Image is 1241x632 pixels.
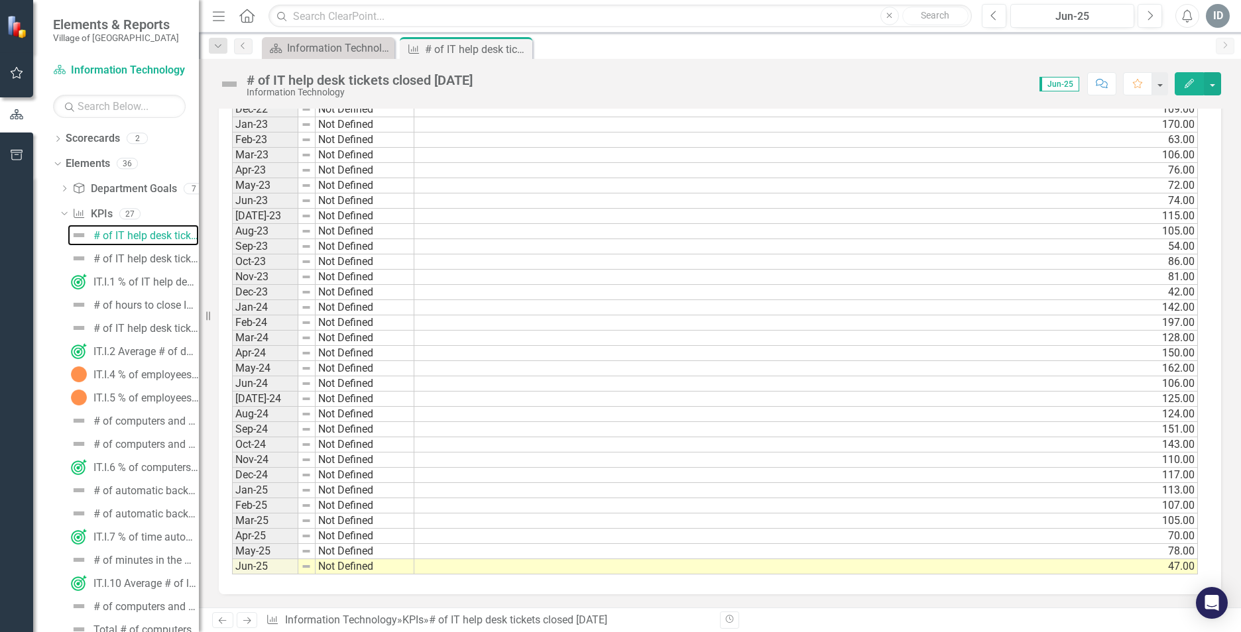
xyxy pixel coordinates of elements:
td: Mar-23 [232,148,298,163]
td: Jan-25 [232,483,298,498]
a: IT.I.6 % of computers with current antivirus protection [68,456,199,478]
a: IT.I.2 Average # of days to close IT help desk tickets [68,341,199,362]
div: IT.I.2 Average # of days to close IT help desk tickets [93,346,199,358]
div: Open Intercom Messenger [1196,587,1228,619]
td: Not Defined [316,361,414,376]
a: # of computers and servers within an active threshold that have current antivirus protection [68,410,199,431]
button: Jun-25 [1010,4,1134,28]
img: 8DAGhfEEPCf229AAAAAElFTkSuQmCC [301,333,312,343]
td: Mar-25 [232,513,298,529]
img: 8DAGhfEEPCf229AAAAAElFTkSuQmCC [301,119,312,130]
a: Scorecards [66,131,120,146]
td: Not Defined [316,468,414,483]
td: Dec-23 [232,285,298,300]
img: 8DAGhfEEPCf229AAAAAElFTkSuQmCC [301,317,312,328]
td: Feb-24 [232,315,298,331]
img: 8DAGhfEEPCf229AAAAAElFTkSuQmCC [301,439,312,450]
img: 8DAGhfEEPCf229AAAAAElFTkSuQmCC [301,287,312,297]
td: 47.00 [414,559,1198,574]
img: Not Defined [71,297,87,313]
td: 197.00 [414,315,1198,331]
a: Information Technology [53,63,186,78]
td: 124.00 [414,407,1198,422]
div: » » [266,613,710,628]
button: ID [1206,4,1230,28]
img: 8DAGhfEEPCf229AAAAAElFTkSuQmCC [301,531,312,541]
td: Not Defined [316,376,414,392]
td: Not Defined [316,483,414,498]
div: 27 [119,208,141,219]
img: Not Defined [71,436,87,452]
td: 142.00 [414,300,1198,315]
td: 162.00 [414,361,1198,376]
a: IT.I.10 Average # of lost IT staff work hours due to viruses or malware per month [68,572,199,594]
td: 81.00 [414,270,1198,285]
img: 8DAGhfEEPCf229AAAAAElFTkSuQmCC [301,454,312,465]
a: IT.I.4 % of employees satisfied with the quality of IT help desk services [68,364,199,385]
td: Sep-23 [232,239,298,254]
a: Department Goals [72,182,176,197]
img: 8DAGhfEEPCf229AAAAAElFTkSuQmCC [301,561,312,572]
div: Information Technology - Landing Page [287,40,391,56]
img: 8DAGhfEEPCf229AAAAAElFTkSuQmCC [301,241,312,252]
img: Not Defined [71,482,87,498]
img: Not Defined [71,250,87,266]
td: Not Defined [316,163,414,178]
a: # of automatic backups that are successful [68,480,199,501]
td: Not Defined [316,331,414,346]
div: # of IT help desk tickets submitted [93,253,199,265]
td: 72.00 [414,178,1198,193]
span: Search [921,10,949,21]
img: 8DAGhfEEPCf229AAAAAElFTkSuQmCC [301,180,312,191]
a: # of computers and servers that are [DEMOGRAPHIC_DATA] or less [68,596,199,617]
td: Jan-24 [232,300,298,315]
td: May-24 [232,361,298,376]
img: 8DAGhfEEPCf229AAAAAElFTkSuQmCC [301,134,312,145]
div: # of hours to close IT help desk tickets [93,299,199,311]
td: 76.00 [414,163,1198,178]
div: IT.I.1 % of IT help desk tickets closed [DATE] [93,276,199,288]
img: 8DAGhfEEPCf229AAAAAElFTkSuQmCC [301,378,312,389]
img: Not Defined [71,227,87,243]
td: Nov-24 [232,452,298,468]
div: # of IT help desk tickets closed [DATE] [247,73,473,87]
div: # of IT help desk tickets closed [DATE] [429,613,607,626]
a: Information Technology - Landing Page [265,40,391,56]
td: Apr-25 [232,529,298,544]
div: Jun-25 [1015,9,1130,25]
td: Dec-22 [232,102,298,117]
td: 117.00 [414,468,1198,483]
td: 106.00 [414,148,1198,163]
a: # of IT help desk tickets closed [68,317,199,339]
img: On Target [71,343,87,359]
td: Apr-24 [232,346,298,361]
td: 110.00 [414,452,1198,468]
input: Search ClearPoint... [268,5,972,28]
td: Not Defined [316,132,414,148]
img: 8DAGhfEEPCf229AAAAAElFTkSuQmCC [301,211,312,221]
img: 8DAGhfEEPCf229AAAAAElFTkSuQmCC [301,165,312,176]
img: 8DAGhfEEPCf229AAAAAElFTkSuQmCC [301,424,312,435]
td: Not Defined [316,178,414,193]
td: Jun-25 [232,559,298,574]
div: # of automatic backups completed [93,508,199,520]
div: IT.I.10 Average # of lost IT staff work hours due to viruses or malware per month [93,578,199,590]
div: # of IT help desk tickets closed [DATE] [93,230,199,242]
td: 170.00 [414,117,1198,132]
td: 54.00 [414,239,1198,254]
img: 8DAGhfEEPCf229AAAAAElFTkSuQmCC [301,150,312,160]
td: Feb-23 [232,132,298,148]
td: 128.00 [414,331,1198,346]
td: Not Defined [316,346,414,361]
img: 8DAGhfEEPCf229AAAAAElFTkSuQmCC [301,272,312,282]
td: Not Defined [316,270,414,285]
td: 143.00 [414,437,1198,452]
td: Aug-23 [232,224,298,239]
img: 8DAGhfEEPCf229AAAAAElFTkSuQmCC [301,485,312,496]
div: # of computers and servers within an active threshold [93,439,199,450]
td: Jan-23 [232,117,298,132]
td: Dec-24 [232,468,298,483]
img: 8DAGhfEEPCf229AAAAAElFTkSuQmCC [301,226,312,237]
td: 106.00 [414,376,1198,392]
